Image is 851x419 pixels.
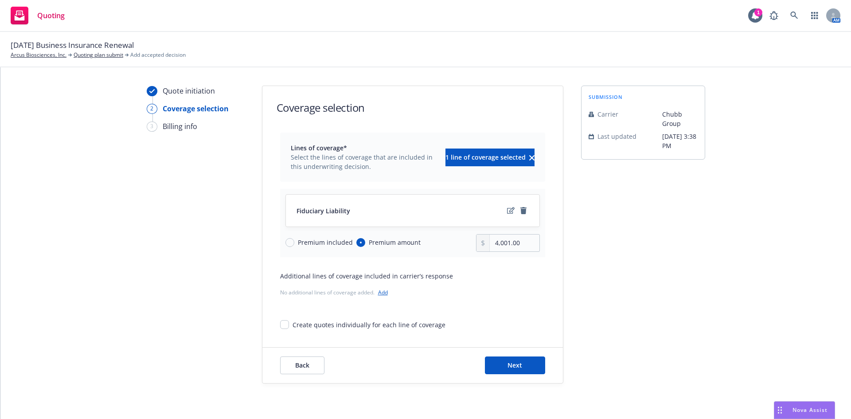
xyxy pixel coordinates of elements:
[297,206,350,215] span: Fiduciary Liability
[518,205,529,216] a: remove
[295,361,309,369] span: Back
[7,3,68,28] a: Quoting
[280,271,545,281] div: Additional lines of coverage included in carrier’s response
[37,12,65,19] span: Quoting
[11,39,134,51] span: [DATE] Business Insurance Renewal
[11,51,66,59] a: Arcus Biosciences, Inc.
[529,155,535,161] svg: clear selection
[774,402,785,419] div: Drag to move
[806,7,824,24] a: Switch app
[754,8,762,16] div: 1
[163,103,229,114] div: Coverage selection
[507,361,522,369] span: Next
[506,205,516,216] a: edit
[774,401,835,419] button: Nova Assist
[369,238,421,247] span: Premium amount
[147,121,157,132] div: 3
[485,356,545,374] button: Next
[765,7,783,24] a: Report a Bug
[662,110,698,128] span: Chubb Group
[163,121,197,132] div: Billing info
[490,235,539,251] input: 0.00
[785,7,803,24] a: Search
[285,238,294,247] input: Premium included
[147,104,157,114] div: 2
[291,143,440,153] span: Lines of coverage*
[597,110,618,119] span: Carrier
[597,132,636,141] span: Last updated
[589,93,623,101] span: submission
[445,153,526,161] span: 1 line of coverage selected
[293,320,445,329] div: Create quotes individually for each line of coverage
[277,100,365,115] h1: Coverage selection
[74,51,123,59] a: Quoting plan submit
[792,406,828,414] span: Nova Assist
[662,132,698,150] span: [DATE] 3:38 PM
[280,288,545,297] div: No additional lines of coverage added.
[163,86,215,96] div: Quote initiation
[378,289,388,296] a: Add
[356,238,365,247] input: Premium amount
[291,153,440,171] span: Select the lines of coverage that are included in this underwriting decision.
[280,356,324,374] button: Back
[130,51,186,59] span: Add accepted decision
[445,149,535,166] button: 1 line of coverage selectedclear selection
[298,238,353,247] span: Premium included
